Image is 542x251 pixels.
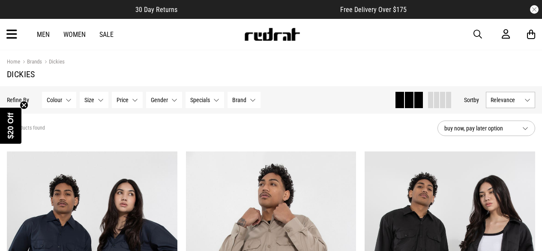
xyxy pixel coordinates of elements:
[146,92,182,108] button: Gender
[63,30,86,39] a: Women
[47,97,62,103] span: Colour
[491,97,521,103] span: Relevance
[135,6,177,14] span: 30 Day Returns
[42,92,76,108] button: Colour
[117,97,129,103] span: Price
[437,121,535,136] button: buy now, pay later option
[232,97,246,103] span: Brand
[7,125,45,132] span: 61 products found
[37,30,50,39] a: Men
[228,92,261,108] button: Brand
[464,95,479,105] button: Sortby
[473,97,479,103] span: by
[20,101,28,109] button: Close teaser
[186,92,224,108] button: Specials
[80,92,108,108] button: Size
[84,97,94,103] span: Size
[42,58,65,67] a: Dickies
[7,97,29,103] p: Refine By
[99,30,114,39] a: Sale
[7,58,20,65] a: Home
[444,123,515,133] span: buy now, pay later option
[20,58,42,67] a: Brands
[7,69,535,79] h1: Dickies
[244,28,300,41] img: Redrat logo
[486,92,535,108] button: Relevance
[6,112,15,139] span: $20 Off
[190,97,210,103] span: Specials
[112,92,143,108] button: Price
[195,5,323,14] iframe: Customer reviews powered by Trustpilot
[340,6,407,14] span: Free Delivery Over $175
[151,97,168,103] span: Gender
